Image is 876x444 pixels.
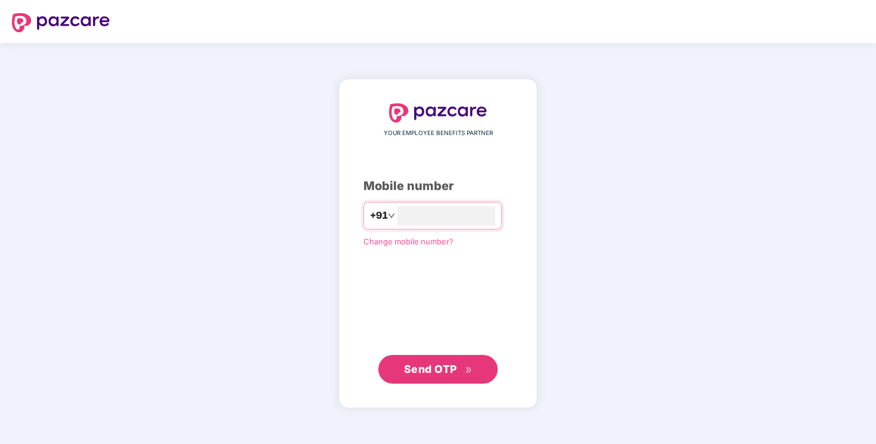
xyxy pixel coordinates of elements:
[384,128,493,138] span: YOUR EMPLOYEE BENEFITS PARTNER
[388,212,395,219] span: down
[363,237,454,246] a: Change mobile number?
[404,363,457,375] span: Send OTP
[389,103,487,123] img: logo
[465,366,473,374] span: double-right
[363,177,513,195] div: Mobile number
[378,355,498,384] button: Send OTPdouble-right
[12,13,110,32] img: logo
[370,208,388,223] span: +91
